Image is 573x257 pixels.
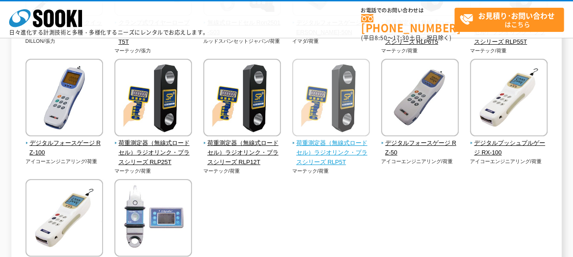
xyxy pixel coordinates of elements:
[203,130,281,167] a: 荷重測定器（無線式ロードセル）ラジオリンク・プラスシリーズ RLP12T
[26,59,103,139] img: デジタルフォースゲージ RZ-100
[292,130,370,167] a: 荷重測定器（無線式ロードセル）ラジオリンク・プラスシリーズ RLP5T
[292,139,370,167] span: 荷重測定器（無線式ロードセル）ラジオリンク・プラスシリーズ RLP5T
[26,158,103,165] p: アイコーエンジニアリング/荷重
[203,139,281,167] span: 荷重測定器（無線式ロードセル）ラジオリンク・プラスシリーズ RLP12T
[470,130,548,157] a: デジタルプッシュプルゲージ RX-100
[361,8,454,13] span: お電話でのお問い合わせは
[114,47,192,55] p: マーテック/張力
[114,59,192,139] img: 荷重測定器（無線式ロードセル）ラジオリンク・プラスシリーズ RLP25T
[381,158,459,165] p: アイコーエンジニアリング/荷重
[454,8,564,32] a: お見積り･お問い合わせはこちら
[381,130,459,157] a: デジタルフォースゲージ RZ-50
[470,47,548,55] p: マーテック/荷重
[459,8,563,31] span: はこちら
[393,34,409,42] span: 17:30
[114,167,192,175] p: マーテック/荷重
[470,139,548,158] span: デジタルプッシュプルゲージ RX-100
[381,59,459,139] img: デジタルフォースゲージ RZ-50
[292,59,370,139] img: 荷重測定器（無線式ロードセル）ラジオリンク・プラスシリーズ RLP5T
[361,34,451,42] span: (平日 ～ 土日、祝日除く)
[375,34,387,42] span: 8:50
[470,158,548,165] p: アイコーエンジニアリング/荷重
[26,139,103,158] span: デジタルフォースゲージ RZ-100
[114,139,192,167] span: 荷重測定器（無線式ロードセル）ラジオリンク・プラスシリーズ RLP25T
[361,14,454,33] a: [PHONE_NUMBER]
[203,59,281,139] img: 荷重測定器（無線式ロードセル）ラジオリンク・プラスシリーズ RLP12T
[381,47,459,55] p: マーテック/荷重
[203,167,281,175] p: マーテック/荷重
[9,30,209,35] p: 日々進化する計測技術と多種・多様化するニーズにレンタルでお応えします。
[470,59,547,139] img: デジタルプッシュプルゲージ RX-100
[292,167,370,175] p: マーテック/荷重
[114,130,192,167] a: 荷重測定器（無線式ロードセル）ラジオリンク・プラスシリーズ RLP25T
[478,10,555,21] strong: お見積り･お問い合わせ
[381,139,459,158] span: デジタルフォースゲージ RZ-50
[26,130,103,157] a: デジタルフォースゲージ RZ-100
